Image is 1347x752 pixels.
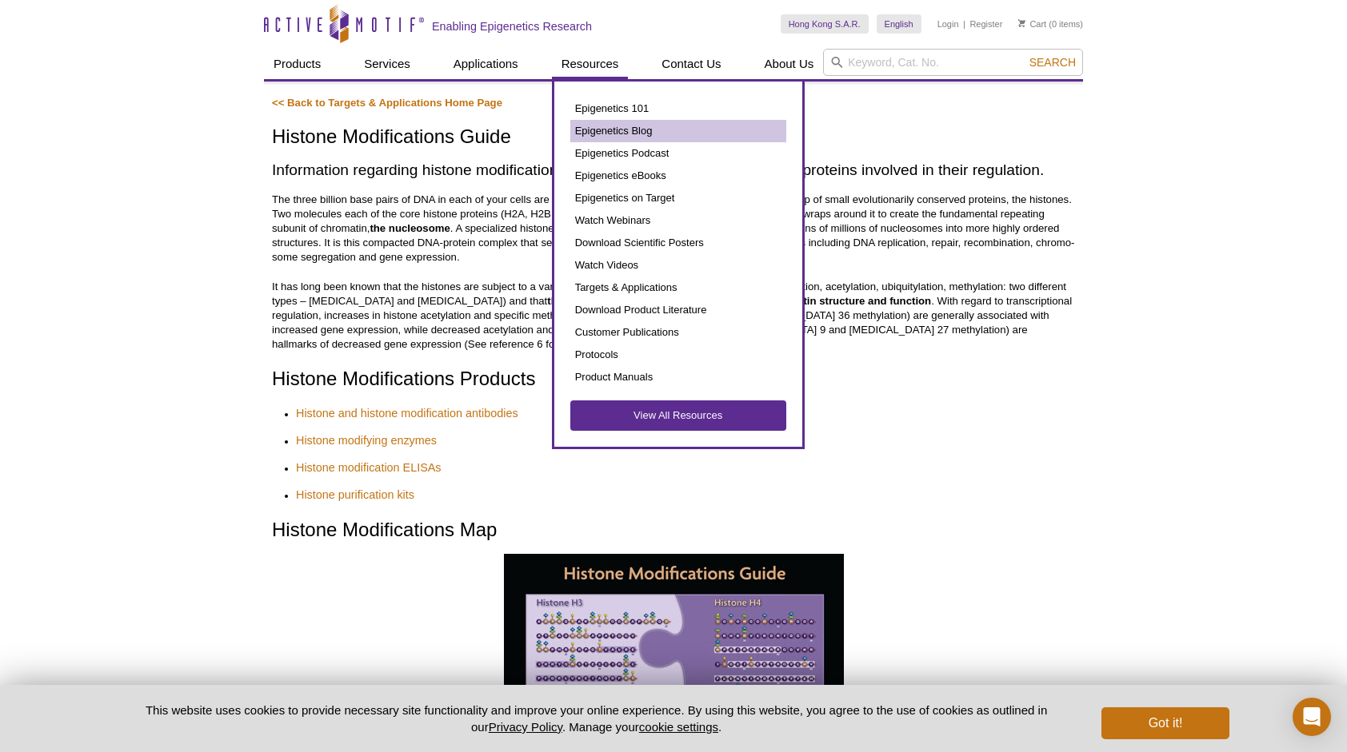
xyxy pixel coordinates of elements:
h2: Histone Modifications Map [272,519,1075,542]
a: Applications [444,49,528,79]
a: Epigenetics eBooks [570,165,786,187]
a: Login [937,18,959,30]
a: Register [969,18,1002,30]
img: Your Cart [1018,19,1025,27]
a: Contact Us [652,49,730,79]
a: Histone modifying enzymes [296,431,437,450]
a: View All Resources [570,400,786,431]
button: Search [1025,55,1081,70]
strong: these modifications play important roles in chromatin structure and function [547,295,931,307]
a: Watch Videos [570,254,786,277]
li: | [963,14,965,34]
a: Targets & Applications [570,277,786,299]
a: Protocols [570,344,786,366]
h2: Information regarding histone modifications, their biological relevance and the proteins involved... [272,159,1075,181]
a: Resources [552,49,629,79]
h1: Histone Modifications Guide [272,126,1075,149]
p: This website uses cookies to provide necessary site functionality and improve your online experie... [118,702,1075,735]
a: Download Product Literature [570,299,786,321]
a: Cart [1018,18,1046,30]
span: Search [1029,56,1076,69]
a: Products [264,49,330,79]
a: Epigenetics Podcast [570,142,786,165]
a: Epigenetics 101 [570,97,786,120]
a: English [877,14,921,34]
p: The three billion base pairs of DNA in each of your cells are incorporated into chromatin by asso... [272,193,1075,265]
a: About Us [755,49,824,79]
button: Got it! [1101,707,1229,739]
button: cookie settings [639,720,718,734]
a: Histone modification ELISAs [296,458,442,477]
input: Keyword, Cat. No. [823,49,1083,76]
a: Epigenetics on Target [570,187,786,209]
p: It has long been known that the histones are subject to a variety of (phosphorylation, acetylatio... [272,280,1075,352]
a: Histone and histone modification antibodies [296,404,518,423]
h2: Histone Modifications Products [272,368,1075,391]
a: Watch Webinars [570,209,786,232]
h2: Enabling Epigenetics Research [432,19,592,34]
li: (0 items) [1018,14,1083,34]
a: Hong Kong S.A.R. [781,14,869,34]
a: Customer Publications [570,321,786,344]
a: << Back to Targets & Applications Home Page [272,97,502,109]
div: Open Intercom Messenger [1293,698,1331,736]
a: Download Scientific Posters [570,232,786,254]
a: Privacy Policy [489,720,562,734]
a: Product Manuals [570,366,786,388]
a: Epigenetics Blog [570,120,786,142]
a: Histone purification kits [296,485,414,504]
a: Services [354,49,420,79]
strong: the nucleosome [370,222,450,234]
